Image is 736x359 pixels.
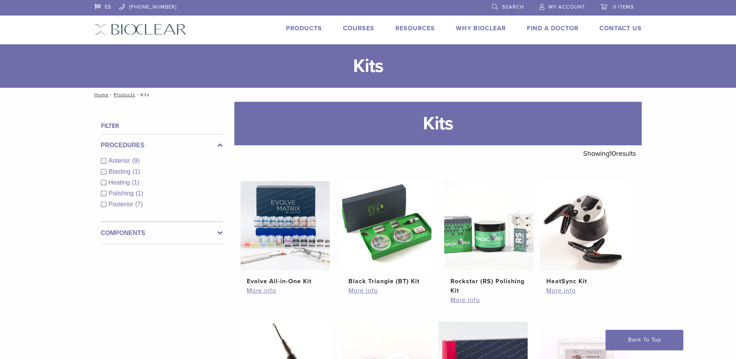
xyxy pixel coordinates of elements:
span: (1) [132,168,140,175]
span: Anterior [109,157,132,164]
span: (1) [132,179,140,186]
a: Black Triangle (BT) KitBlack Triangle (BT) Kit [342,181,432,286]
img: Bioclear [95,24,187,35]
a: More info [348,286,425,295]
span: (9) [132,157,140,164]
span: (1) [135,190,143,197]
span: / [109,93,114,97]
img: Rockstar (RS) Polishing Kit [444,181,533,270]
a: More info [247,286,324,295]
a: Resources [395,24,435,32]
a: More info [546,286,623,295]
span: Heating [109,179,132,186]
span: (7) [135,201,143,207]
span: Posterior [109,201,135,207]
a: Contact Us [599,24,642,32]
h1: Kits [234,102,642,145]
a: Courses [343,24,374,32]
label: Procedures [101,141,223,150]
img: HeatSync Kit [540,181,629,270]
a: Find A Doctor [527,24,578,32]
a: Home [92,92,109,98]
h2: Black Triangle (BT) Kit [348,277,425,286]
a: Products [286,24,322,32]
a: Why Bioclear [456,24,506,32]
span: 10 [610,149,616,158]
nav: Kits [89,88,648,102]
a: HeatSync KitHeatSync Kit [540,181,630,286]
span: / [135,93,140,97]
img: Black Triangle (BT) Kit [342,181,431,270]
a: Rockstar (RS) Polishing KitRockstar (RS) Polishing Kit [444,181,534,295]
h2: Evolve All-in-One Kit [247,277,324,286]
img: Evolve All-in-One Kit [241,181,330,270]
a: Back To Top [606,330,683,350]
span: Polishing [109,190,136,197]
a: Products [114,92,135,98]
h2: HeatSync Kit [546,277,623,286]
a: Evolve All-in-One KitEvolve All-in-One Kit [240,181,331,286]
p: Showing results [583,145,636,162]
span: My Account [549,4,585,10]
h4: Filter [101,121,223,131]
span: Blasting [109,168,133,175]
label: Components [101,228,223,238]
a: More info [450,295,527,305]
h2: Rockstar (RS) Polishing Kit [450,277,527,295]
span: 0 items [613,4,634,10]
span: Search [502,4,524,10]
